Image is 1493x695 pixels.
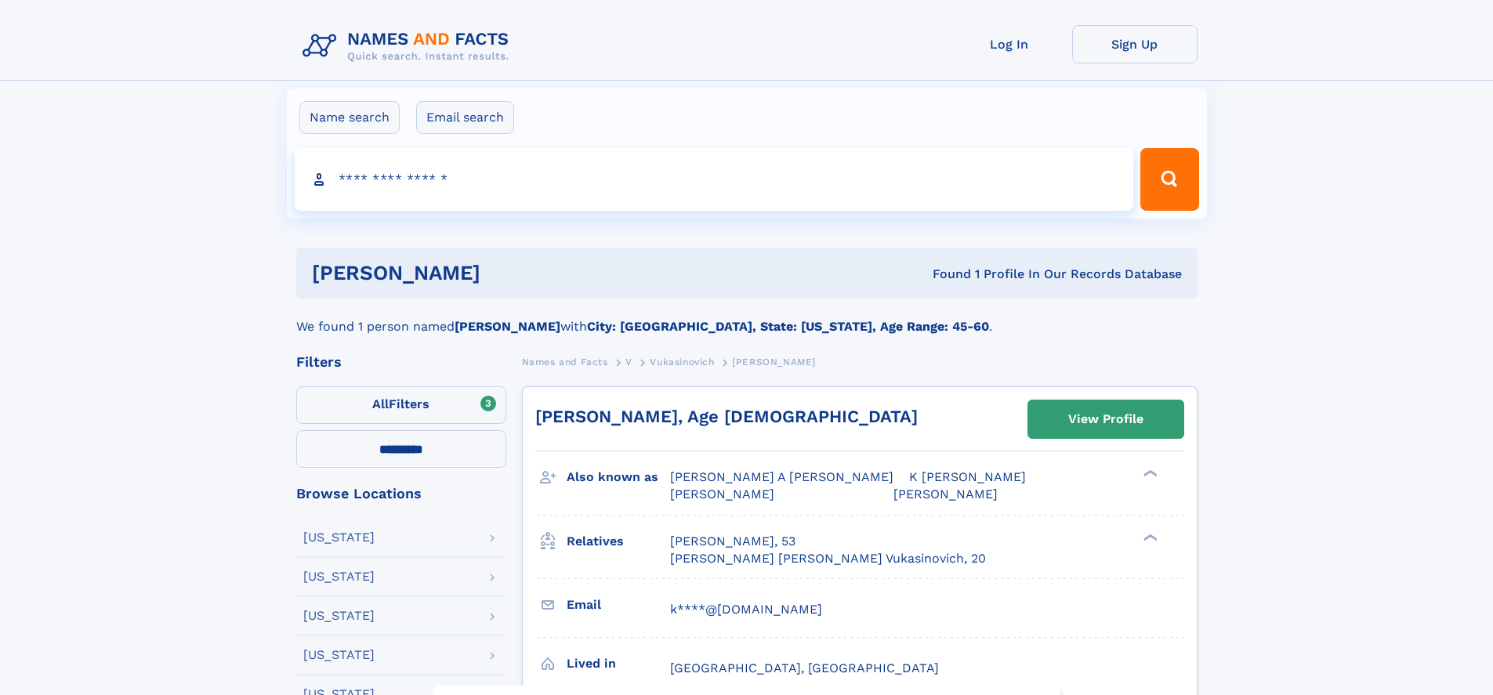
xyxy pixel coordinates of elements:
h3: Also known as [567,464,670,490]
span: [PERSON_NAME] [732,357,816,367]
a: Vukasinovich [650,352,714,371]
input: search input [295,148,1134,211]
div: ❯ [1140,532,1158,542]
h3: Relatives [567,528,670,555]
span: [PERSON_NAME] A [PERSON_NAME] [670,469,893,484]
label: Filters [296,386,506,424]
div: [US_STATE] [303,531,375,544]
b: [PERSON_NAME] [455,319,560,334]
a: View Profile [1028,400,1183,438]
span: Vukasinovich [650,357,714,367]
b: City: [GEOGRAPHIC_DATA], State: [US_STATE], Age Range: 45-60 [587,319,989,334]
a: V [625,352,632,371]
a: Sign Up [1072,25,1198,63]
span: All [372,396,389,411]
label: Name search [299,101,400,134]
span: K [PERSON_NAME] [909,469,1026,484]
div: [US_STATE] [303,570,375,583]
div: Browse Locations [296,487,506,501]
div: Found 1 Profile In Our Records Database [706,266,1182,283]
span: [PERSON_NAME] [893,487,998,501]
div: [US_STATE] [303,610,375,622]
button: Search Button [1140,148,1198,211]
a: [PERSON_NAME] [PERSON_NAME] Vukasinovich, 20 [670,550,986,567]
span: [PERSON_NAME] [670,487,774,501]
img: Logo Names and Facts [296,25,522,67]
a: Names and Facts [522,352,608,371]
h1: [PERSON_NAME] [312,263,707,283]
span: [GEOGRAPHIC_DATA], [GEOGRAPHIC_DATA] [670,661,939,675]
div: ❯ [1140,469,1158,479]
h3: Lived in [567,650,670,677]
a: [PERSON_NAME], 53 [670,533,795,550]
a: [PERSON_NAME], Age [DEMOGRAPHIC_DATA] [535,407,918,426]
label: Email search [416,101,514,134]
div: Filters [296,355,506,369]
div: View Profile [1068,401,1143,437]
div: We found 1 person named with . [296,299,1198,336]
h3: Email [567,592,670,618]
a: Log In [947,25,1072,63]
div: [US_STATE] [303,649,375,661]
span: V [625,357,632,367]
